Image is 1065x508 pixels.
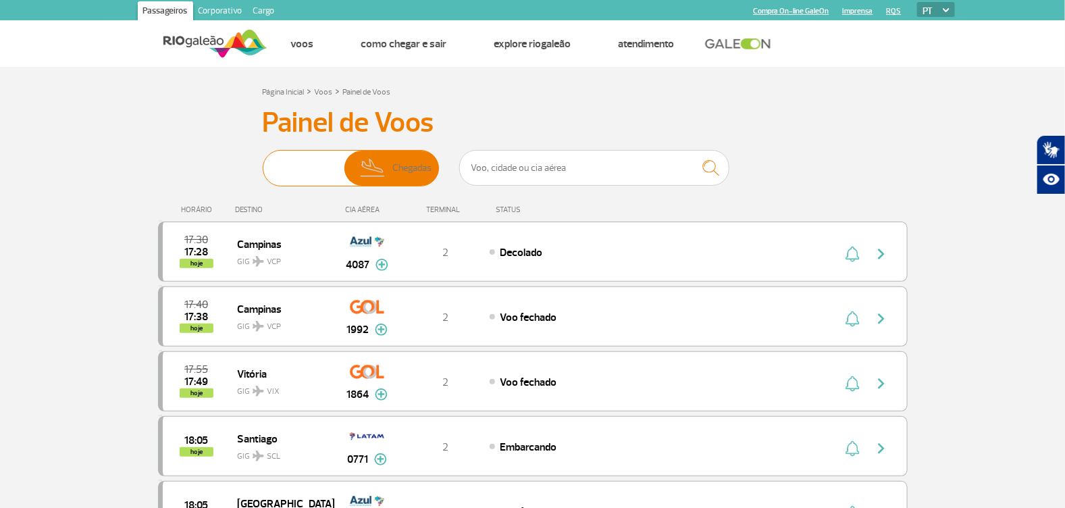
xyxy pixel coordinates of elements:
[846,311,860,327] img: sino-painel-voo.svg
[1037,165,1065,195] button: Abrir recursos assistivos.
[263,87,305,97] a: Página Inicial
[375,324,388,336] img: mais-info-painel-voo.svg
[500,246,542,259] span: Decolado
[237,249,323,268] span: GIG
[494,37,571,51] a: Explore RIOgaleão
[459,150,729,186] input: Voo, cidade ou cia aérea
[347,322,369,338] span: 1992
[180,324,213,333] span: hoje
[267,321,281,333] span: VCP
[184,312,208,322] span: 2025-08-27 17:38:26
[311,151,344,186] span: Partidas
[162,205,236,214] div: HORÁRIO
[267,451,280,463] span: SCL
[347,386,369,403] span: 1864
[401,205,489,214] div: TERMINAL
[237,378,323,398] span: GIG
[442,440,448,454] span: 2
[253,451,264,461] img: destiny_airplane.svg
[392,151,432,186] span: Chegadas
[442,246,448,259] span: 2
[500,311,556,324] span: Voo fechado
[887,7,902,16] a: RQS
[237,313,323,333] span: GIG
[237,443,323,463] span: GIG
[846,376,860,392] img: sino-painel-voo.svg
[235,205,334,214] div: DESTINO
[237,235,323,253] span: Campinas
[184,235,208,245] span: 2025-08-27 17:30:00
[184,365,208,374] span: 2025-08-27 17:55:00
[343,87,391,97] a: Painel de Voos
[873,311,889,327] img: seta-direita-painel-voo.svg
[442,376,448,389] span: 2
[237,300,323,317] span: Campinas
[353,151,393,186] img: slider-desembarque
[138,1,193,23] a: Passageiros
[253,321,264,332] img: destiny_airplane.svg
[184,377,208,386] span: 2025-08-27 17:49:34
[336,83,340,99] a: >
[237,430,323,447] span: Santiago
[248,1,280,23] a: Cargo
[346,257,370,273] span: 4087
[442,311,448,324] span: 2
[846,246,860,262] img: sino-painel-voo.svg
[263,106,803,140] h3: Painel de Voos
[500,376,556,389] span: Voo fechado
[754,7,829,16] a: Compra On-line GaleOn
[334,205,401,214] div: CIA AÉREA
[307,83,312,99] a: >
[489,205,599,214] div: STATUS
[846,440,860,457] img: sino-painel-voo.svg
[873,246,889,262] img: seta-direita-painel-voo.svg
[843,7,873,16] a: Imprensa
[375,388,388,401] img: mais-info-painel-voo.svg
[1037,135,1065,165] button: Abrir tradutor de língua de sinais.
[269,151,311,186] img: slider-embarque
[180,447,213,457] span: hoje
[180,388,213,398] span: hoje
[873,440,889,457] img: seta-direita-painel-voo.svg
[184,300,208,309] span: 2025-08-27 17:40:00
[361,37,447,51] a: Como chegar e sair
[253,386,264,397] img: destiny_airplane.svg
[873,376,889,392] img: seta-direita-painel-voo.svg
[500,440,556,454] span: Embarcando
[180,259,213,268] span: hoje
[315,87,333,97] a: Voos
[253,256,264,267] img: destiny_airplane.svg
[374,453,387,465] img: mais-info-painel-voo.svg
[291,37,314,51] a: Voos
[1037,135,1065,195] div: Plugin de acessibilidade da Hand Talk.
[267,386,280,398] span: VIX
[375,259,388,271] img: mais-info-painel-voo.svg
[184,247,208,257] span: 2025-08-27 17:28:00
[619,37,675,51] a: Atendimento
[348,451,369,467] span: 0771
[184,436,209,445] span: 2025-08-27 18:05:00
[267,256,281,268] span: VCP
[193,1,248,23] a: Corporativo
[237,365,323,382] span: Vitória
